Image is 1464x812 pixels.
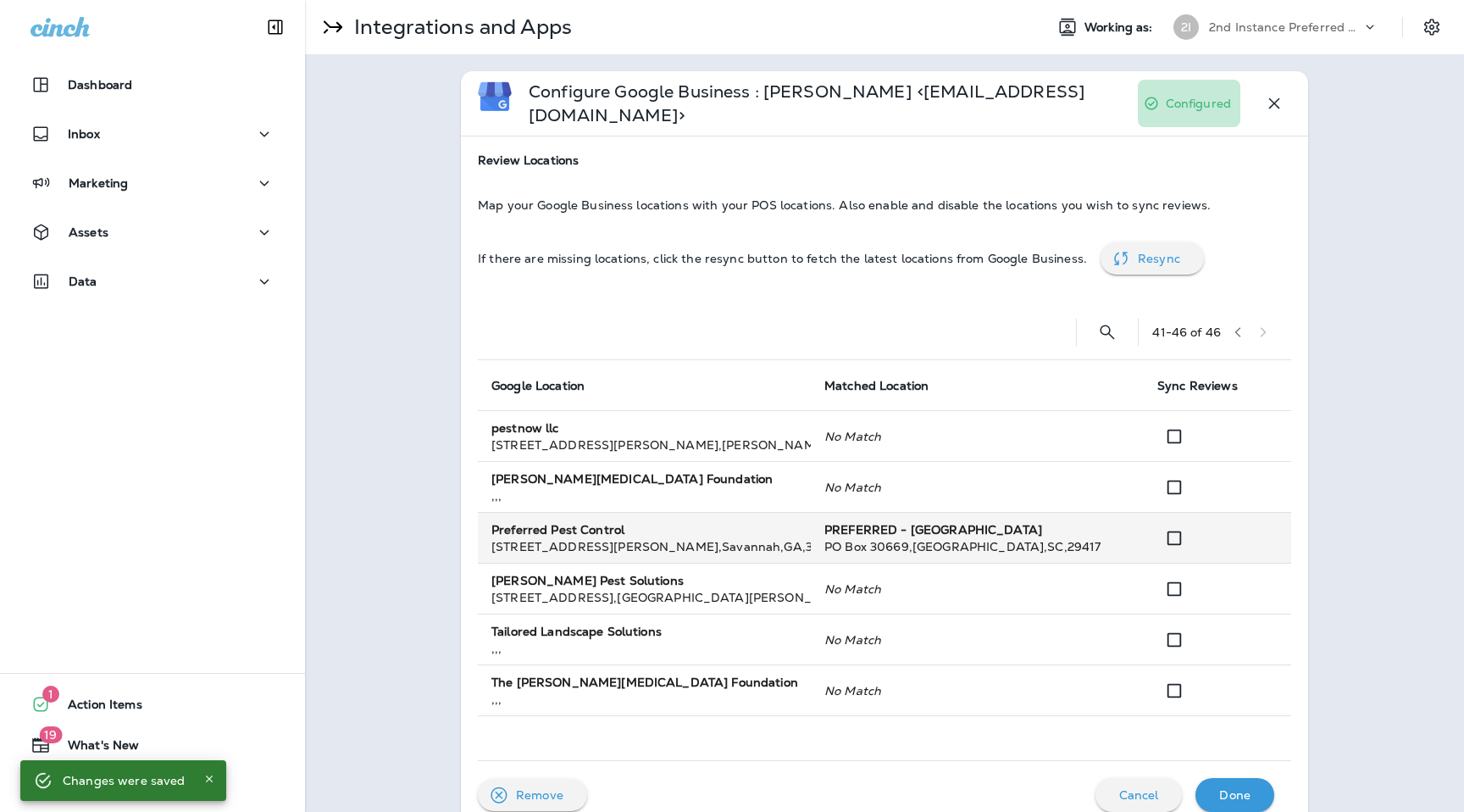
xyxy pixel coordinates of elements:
[491,589,797,606] div: [STREET_ADDRESS] , [GEOGRAPHIC_DATA][PERSON_NAME] , GA , 31522
[42,686,59,703] span: 1
[478,153,1291,168] span: Review Locations
[1417,12,1447,42] button: Settings
[824,522,1042,537] strong: PREFERRED - [GEOGRAPHIC_DATA]
[1166,97,1231,110] p: Configured
[491,487,797,504] div: , , ,
[491,471,773,487] strong: [PERSON_NAME][MEDICAL_DATA] Foundation
[17,769,288,803] button: Support
[17,68,288,102] button: Dashboard
[347,14,572,40] p: Integrations and Apps
[824,378,929,393] span: Matched Location
[1138,80,1240,127] div: You have configured this credential
[17,117,288,151] button: Inbox
[1157,378,1238,393] span: Sync Reviews
[252,10,299,44] button: Collapse Sidebar
[1138,252,1180,265] p: Resync
[529,80,1121,127] p: Configure Google Business : [PERSON_NAME] <[EMAIL_ADDRESS][DOMAIN_NAME]>
[478,80,512,114] img: Google Business
[491,538,797,555] div: [STREET_ADDRESS][PERSON_NAME] , Savannah , GA , 31405-9304
[17,166,288,200] button: Marketing
[824,581,881,597] i: No Match
[17,264,288,298] button: Data
[1101,242,1204,275] button: Resync
[824,480,881,495] i: No Match
[69,225,108,239] p: Assets
[824,632,881,648] i: No Match
[51,738,139,759] span: What's New
[824,429,881,444] i: No Match
[491,691,797,708] div: , , ,
[491,675,798,690] strong: The [PERSON_NAME][MEDICAL_DATA] Foundation
[1090,315,1124,349] button: Search Locations
[69,176,128,190] p: Marketing
[491,573,684,588] strong: [PERSON_NAME] Pest Solutions
[17,687,288,721] button: 1Action Items
[63,765,186,796] div: Changes were saved
[491,640,797,657] div: , , ,
[1095,778,1183,812] button: Cancel
[1209,20,1361,34] p: 2nd Instance Preferred Pest Control - Palmetto
[1084,20,1156,35] span: Working as:
[491,624,662,639] strong: Tailored Landscape Solutions
[68,78,132,92] p: Dashboard
[1119,788,1159,802] p: Cancel
[51,698,142,718] span: Action Items
[17,728,288,762] button: 19What's New
[39,726,62,743] span: 19
[69,275,97,288] p: Data
[491,437,797,453] div: [STREET_ADDRESS][PERSON_NAME] , [PERSON_NAME] , md , 20735
[516,788,563,802] p: Remove
[1152,325,1221,339] div: 41 - 46 of 46
[1219,788,1250,802] p: Done
[824,538,1130,555] div: PO Box 30669 , [GEOGRAPHIC_DATA] , SC , 29417
[491,522,624,537] strong: Preferred Pest Control
[199,769,219,789] button: Close
[1173,14,1199,40] div: 2I
[491,378,585,393] span: Google Location
[17,215,288,249] button: Assets
[478,779,587,811] button: Remove
[478,198,1291,212] p: Map your Google Business locations with your POS locations. Also enable and disable the locations...
[824,683,881,698] i: No Match
[478,252,1087,265] p: If there are missing locations, click the resync button to fetch the latest locations from Google...
[1195,778,1274,812] button: Done
[491,420,559,436] strong: pestnow llc
[68,127,100,141] p: Inbox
